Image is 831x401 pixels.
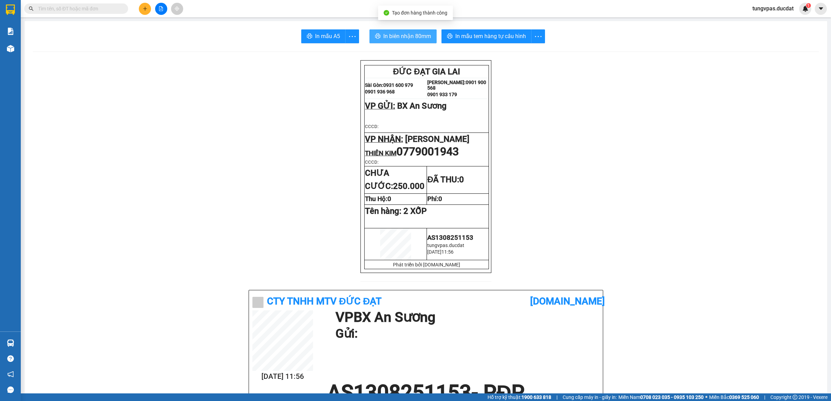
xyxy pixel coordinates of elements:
button: printerIn mẫu A5 [301,29,346,43]
span: tungvpas.ducdat [427,243,464,248]
strong: CHƯA CƯỚC: [365,168,425,191]
span: printer [447,33,453,40]
span: 0779001943 [396,145,459,158]
strong: 0901 936 968 [365,89,395,94]
strong: Sài Gòn: [5,23,25,29]
span: printer [307,33,312,40]
span: Miền Nam [618,393,704,401]
h1: Gửi: [336,324,596,343]
button: aim [171,3,183,15]
strong: 0901 936 968 [5,30,38,37]
b: CTy TNHH MTV ĐỨC ĐẠT [267,295,382,307]
span: 1 [807,3,810,8]
b: [DOMAIN_NAME] [530,295,605,307]
button: printerIn mẫu tem hàng tự cấu hình [441,29,531,43]
td: Phát triển bởi [DOMAIN_NAME] [365,260,489,269]
span: search [29,6,34,11]
h1: VP BX An Sương [336,310,596,324]
img: solution-icon [7,28,14,35]
button: file-add [155,3,167,15]
strong: 0901 933 179 [65,34,99,40]
strong: 1900 633 818 [521,394,551,400]
span: CCCD: [365,124,378,129]
span: [PERSON_NAME] [405,134,470,144]
strong: 0901 900 568 [65,19,121,33]
span: plus [143,6,148,11]
span: [DATE] [427,249,441,255]
span: ⚪️ [705,396,707,399]
span: 11:56 [441,249,454,255]
span: 2 XỐP [403,206,427,216]
input: Tìm tên, số ĐT hoặc mã đơn [38,5,120,12]
strong: Sài Gòn: [365,82,383,88]
span: In mẫu A5 [315,32,340,40]
strong: 0931 600 979 [25,23,59,29]
img: warehouse-icon [7,45,14,52]
span: copyright [793,395,797,400]
span: message [7,386,14,393]
img: warehouse-icon [7,339,14,347]
span: printer [375,33,381,40]
span: more [346,32,359,41]
strong: 0901 933 179 [427,92,457,97]
span: tungvpas.ducdat [747,4,799,13]
strong: Thu Hộ: [365,195,391,203]
span: 0 [459,175,464,184]
span: In biên nhận 80mm [383,32,431,40]
span: notification [7,371,14,377]
strong: 0931 600 979 [383,82,413,88]
span: caret-down [818,6,824,12]
span: Miền Bắc [709,393,759,401]
span: In mẫu tem hàng tự cấu hình [455,32,526,40]
span: BX An Sương [397,101,447,111]
span: CCCD: [365,160,378,165]
strong: 0369 525 060 [729,394,759,400]
strong: [PERSON_NAME]: [65,19,108,26]
span: BX An Sương [37,45,86,55]
button: caret-down [815,3,827,15]
span: Tên hàng: [365,206,427,216]
img: icon-new-feature [802,6,808,12]
span: Tạo đơn hàng thành công [392,10,447,16]
span: more [531,32,545,41]
span: Hỗ trợ kỹ thuật: [488,393,551,401]
span: ĐỨC ĐẠT GIA LAI [30,7,97,16]
span: | [556,393,557,401]
span: aim [175,6,179,11]
button: more [531,29,545,43]
span: VP NHẬN: [365,134,403,144]
span: 0 [438,195,442,203]
img: logo-vxr [6,4,15,15]
h2: [DATE] 11:56 [252,371,313,382]
span: 0 [387,195,391,203]
span: THIÊN KIM [365,149,396,157]
strong: 0901 900 568 [427,80,486,91]
strong: [PERSON_NAME]: [427,80,466,85]
strong: Phí: [427,195,442,203]
span: AS1308251153 [427,234,473,241]
button: more [345,29,359,43]
strong: 0708 023 035 - 0935 103 250 [640,394,704,400]
span: check-circle [384,10,389,16]
sup: 1 [806,3,811,8]
span: VP GỬI: [5,45,35,55]
span: VP GỬI: [365,101,395,111]
span: 250.000 [393,181,425,191]
span: | [764,393,765,401]
span: file-add [159,6,163,11]
button: plus [139,3,151,15]
span: Cung cấp máy in - giấy in: [563,393,617,401]
span: question-circle [7,355,14,362]
button: printerIn biên nhận 80mm [369,29,437,43]
strong: ĐÃ THU: [427,175,464,184]
span: ĐỨC ĐẠT GIA LAI [393,67,460,76]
